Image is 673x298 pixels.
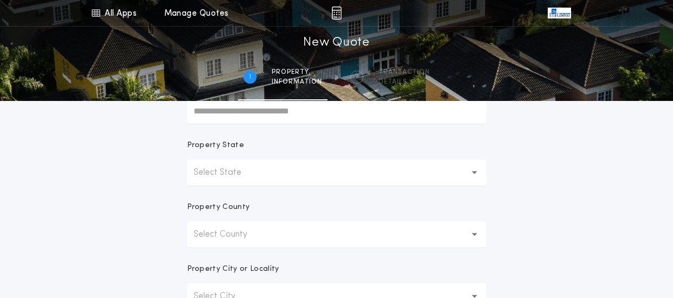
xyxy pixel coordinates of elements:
[272,78,322,86] span: information
[194,228,265,241] p: Select County
[249,73,251,81] h2: 1
[331,7,342,20] img: img
[379,68,430,77] span: Transaction
[303,34,369,52] h1: New Quote
[187,160,486,186] button: Select State
[187,140,244,151] p: Property State
[187,264,279,275] p: Property City or Locality
[187,221,486,248] button: Select County
[187,202,250,213] p: Property County
[379,78,430,86] span: details
[194,166,259,179] p: Select State
[548,8,571,18] img: vs-icon
[355,73,358,81] h2: 2
[272,68,322,77] span: Property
